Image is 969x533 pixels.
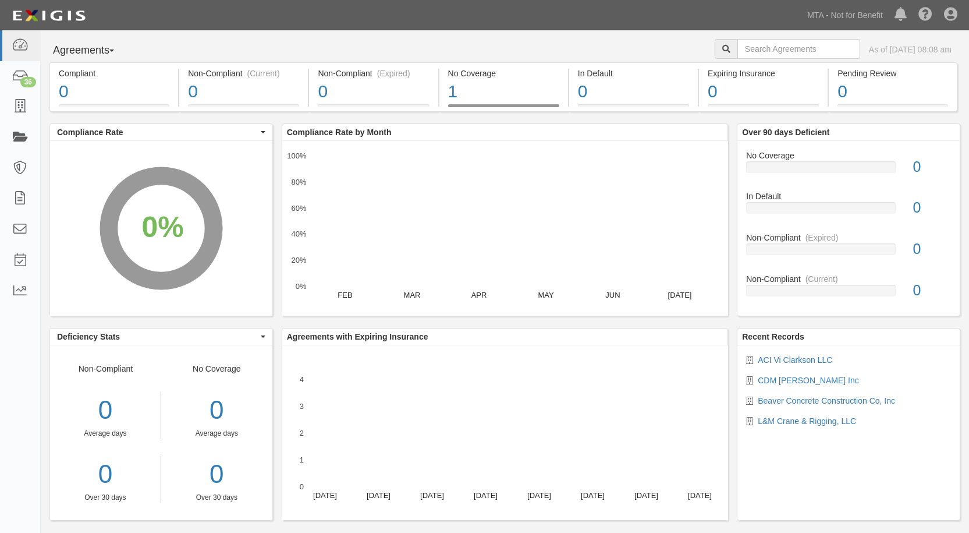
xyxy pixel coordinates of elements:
text: 1 [300,456,304,464]
div: 1 [448,79,559,104]
div: Over 30 days [50,493,161,503]
text: [DATE] [688,491,712,500]
b: Over 90 days Deficient [742,128,829,137]
text: 100% [287,151,307,160]
a: 0 [170,456,264,493]
div: 36 [20,77,36,87]
text: [DATE] [420,491,444,500]
a: Compliant0 [49,104,178,114]
div: No Coverage [448,68,559,79]
div: 0 [837,79,948,104]
div: Non-Compliant [737,232,960,243]
div: In Default [578,68,689,79]
text: [DATE] [474,491,498,500]
div: (Current) [247,68,280,79]
text: 4 [300,375,304,384]
div: 0 [50,392,161,429]
svg: A chart. [282,345,728,520]
div: (Expired) [805,232,839,243]
div: 0 [904,239,960,260]
a: Non-Compliant(Expired)0 [309,104,438,114]
button: Compliance Rate [50,124,272,140]
i: Help Center - Complianz [918,8,932,22]
a: Non-Compliant(Current)0 [746,273,951,306]
text: [DATE] [668,291,691,299]
text: [DATE] [581,491,605,500]
text: MAR [403,291,420,299]
a: Non-Compliant(Current)0 [179,104,308,114]
a: MTA - Not for Benefit [801,3,889,27]
div: 0 [578,79,689,104]
div: 0 [188,79,299,104]
a: Expiring Insurance0 [699,104,828,114]
a: Beaver Concrete Construction Co, Inc [758,396,895,405]
text: JUN [605,291,620,299]
div: 0 [904,197,960,218]
text: [DATE] [367,491,391,500]
text: 20% [291,256,306,264]
div: Expiring Insurance [708,68,819,79]
b: Recent Records [742,332,804,341]
a: Pending Review0 [829,104,957,114]
div: (Current) [805,273,838,285]
div: No Coverage [737,150,960,161]
a: CDM [PERSON_NAME] Inc [758,376,858,385]
text: [DATE] [313,491,337,500]
text: 0% [295,282,306,291]
b: Agreements with Expiring Insurance [287,332,428,341]
div: Pending Review [837,68,948,79]
text: 3 [300,402,304,411]
b: Compliance Rate by Month [287,128,392,137]
div: 0 [904,280,960,301]
svg: A chart. [50,141,272,316]
span: Deficiency Stats [57,331,258,343]
a: ACI Vi Clarkson LLC [758,355,832,365]
div: Compliant [59,68,169,79]
div: Over 30 days [170,493,264,503]
div: No Coverage [161,363,272,503]
button: Agreements [49,39,137,62]
div: Non-Compliant (Current) [188,68,299,79]
button: Deficiency Stats [50,329,272,345]
a: No Coverage0 [746,150,951,191]
text: 2 [300,429,304,437]
div: Non-Compliant [737,273,960,285]
text: [DATE] [634,491,658,500]
div: 0 [170,392,264,429]
text: APR [471,291,487,299]
div: In Default [737,190,960,202]
input: Search Agreements [737,39,860,59]
span: Compliance Rate [57,126,258,138]
div: Non-Compliant (Expired) [318,68,429,79]
div: 0 [318,79,429,104]
a: In Default0 [569,104,698,114]
div: (Expired) [377,68,410,79]
div: As of [DATE] 08:08 am [869,44,952,55]
text: 60% [291,203,306,212]
a: In Default0 [746,190,951,232]
text: FEB [338,291,352,299]
text: [DATE] [527,491,551,500]
div: 0 [708,79,819,104]
text: 80% [291,178,306,186]
a: No Coverage1 [439,104,568,114]
div: Non-Compliant [50,363,161,503]
div: Average days [170,429,264,439]
text: MAY [538,291,554,299]
div: 0% [141,207,183,248]
a: 0 [50,456,161,493]
img: Logo [9,5,89,26]
div: 0 [904,157,960,178]
svg: A chart. [282,141,728,316]
a: L&M Crane & Rigging, LLC [758,416,856,426]
div: 0 [59,79,169,104]
div: Average days [50,429,161,439]
a: Non-Compliant(Expired)0 [746,232,951,273]
text: 0 [300,482,304,491]
text: 40% [291,230,306,238]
